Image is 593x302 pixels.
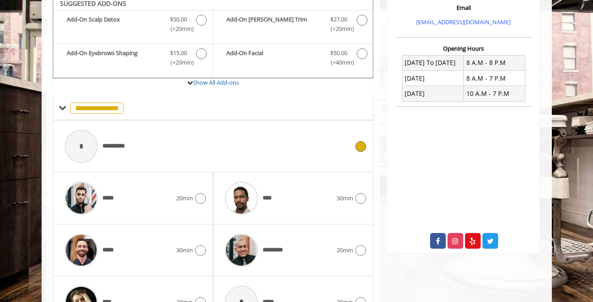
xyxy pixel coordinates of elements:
[402,71,464,86] td: [DATE]
[402,86,464,101] td: [DATE]
[58,15,208,36] label: Add-On Scalp Detox
[330,15,347,24] span: $27.00
[330,48,347,58] span: $50.00
[337,194,353,203] span: 30min
[67,48,161,67] b: Add-On Eyebrows Shaping
[170,48,187,58] span: $15.00
[165,58,192,67] span: (+20min )
[165,24,192,34] span: (+20min )
[464,86,525,101] td: 10 A.M - 7 P.M
[325,24,352,34] span: (+20min )
[325,58,352,67] span: (+40min )
[193,78,239,86] a: Show All Add-ons
[58,48,208,69] label: Add-On Eyebrows Shaping
[176,194,193,203] span: 20min
[226,15,321,34] b: Add-On [PERSON_NAME] Trim
[226,48,321,67] b: Add-On Facial
[402,55,464,70] td: [DATE] To [DATE]
[218,15,368,36] label: Add-On Beard Trim
[176,246,193,255] span: 30min
[416,18,511,26] a: [EMAIL_ADDRESS][DOMAIN_NAME]
[397,4,530,11] h3: Email
[464,55,525,70] td: 8 A.M - 8 P.M
[395,45,532,52] h3: Opening Hours
[337,246,353,255] span: 20min
[218,48,368,69] label: Add-On Facial
[464,71,525,86] td: 8 A.M - 7 P.M
[170,15,187,24] span: $50.00
[67,15,161,34] b: Add-On Scalp Detox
